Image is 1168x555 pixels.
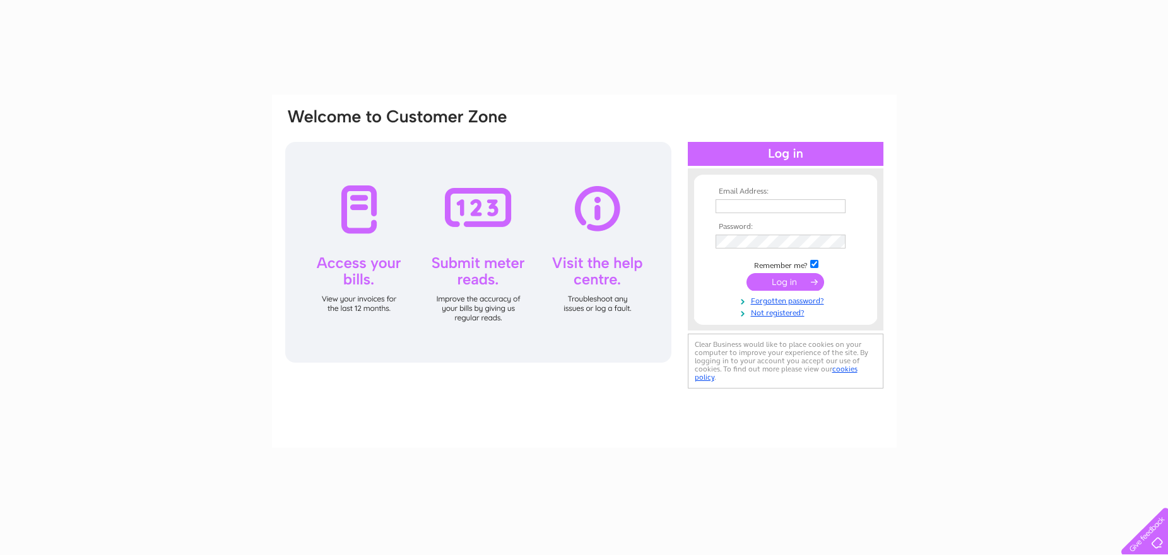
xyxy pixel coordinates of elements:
div: Clear Business would like to place cookies on your computer to improve your experience of the sit... [688,334,883,389]
th: Email Address: [712,187,859,196]
a: Forgotten password? [716,294,859,306]
th: Password: [712,223,859,231]
td: Remember me? [712,258,859,271]
a: Not registered? [716,306,859,318]
a: cookies policy [695,365,858,382]
input: Submit [746,273,824,291]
